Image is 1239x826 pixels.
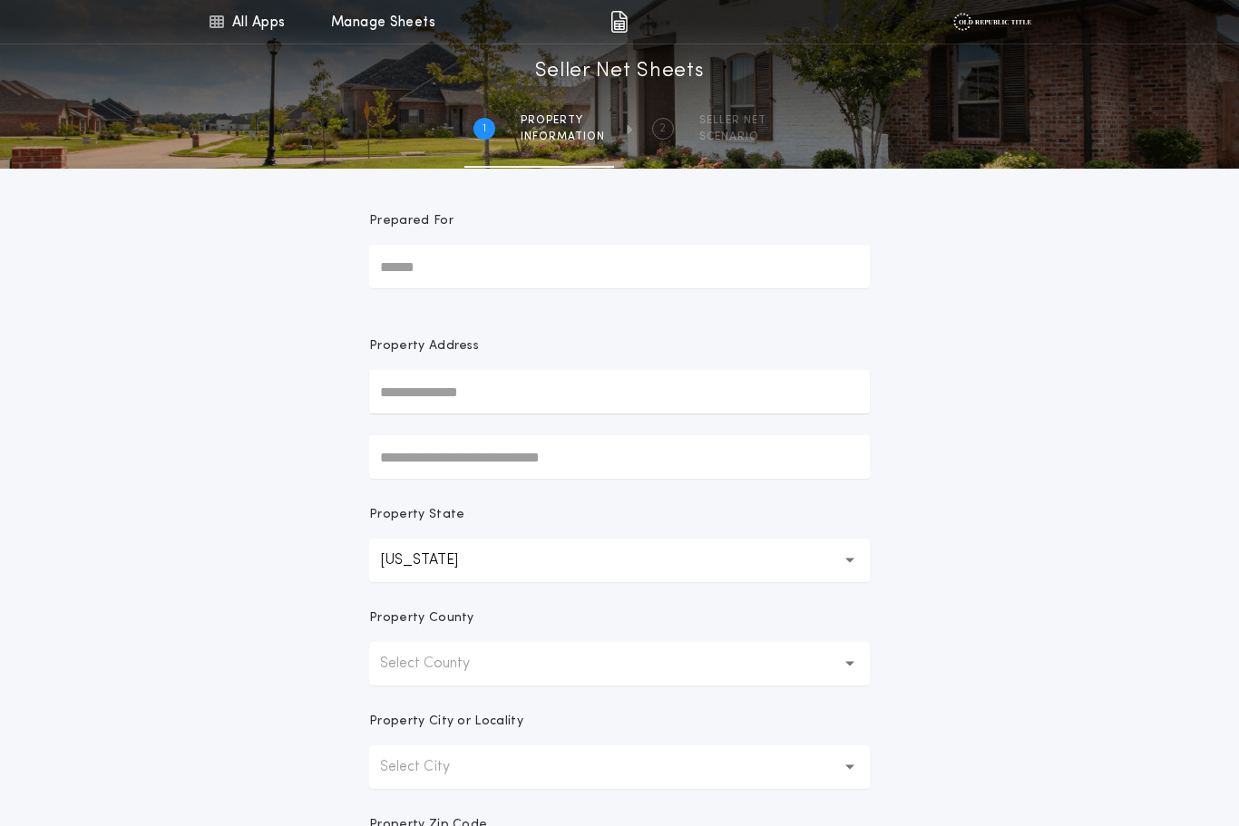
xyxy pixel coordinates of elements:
[369,713,523,731] p: Property City or Locality
[369,212,454,230] p: Prepared For
[483,121,486,136] h2: 1
[380,653,499,675] p: Select County
[699,113,766,128] span: SELLER NET
[369,539,870,582] button: [US_STATE]
[953,13,1030,31] img: vs-icon
[369,745,870,789] button: Select City
[380,756,479,778] p: Select City
[369,245,870,288] input: Prepared For
[369,609,474,627] p: Property County
[610,11,628,33] img: img
[521,130,605,144] span: information
[369,642,870,685] button: Select County
[659,121,666,136] h2: 2
[535,57,705,86] h1: Seller Net Sheets
[380,549,487,571] p: [US_STATE]
[369,506,464,524] p: Property State
[521,113,605,128] span: Property
[699,130,766,144] span: SCENARIO
[369,337,870,355] p: Property Address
